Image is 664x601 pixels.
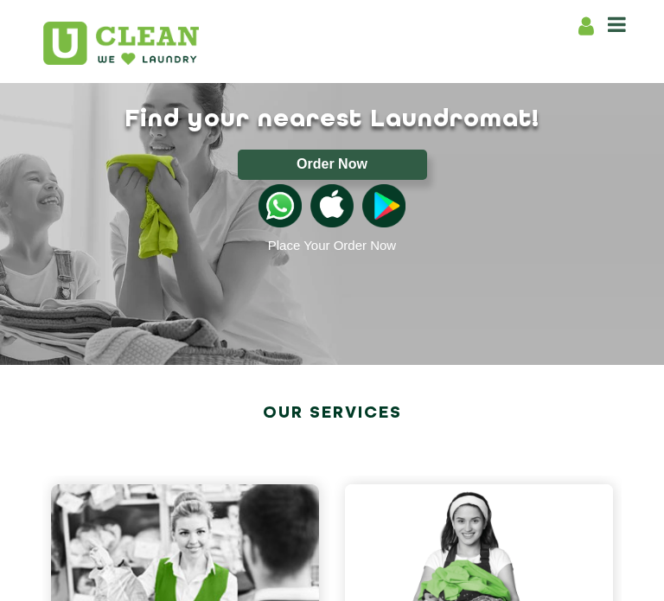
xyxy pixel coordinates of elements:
a: Place Your Order Now [268,238,396,253]
button: Order Now [238,150,427,180]
img: playstoreicon.png [362,184,405,227]
img: whatsappicon.png [259,184,302,227]
img: UClean Laundry and Dry Cleaning [43,22,199,65]
h2: Our Services [42,398,622,429]
h1: Find your nearest Laundromat! [29,105,635,134]
img: apple-icon.png [310,184,354,227]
